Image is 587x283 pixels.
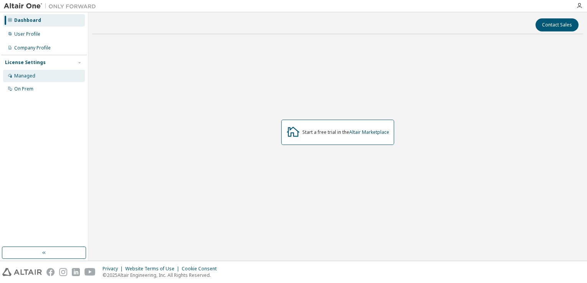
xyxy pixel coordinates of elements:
a: Altair Marketplace [349,129,389,135]
div: Start a free trial in the [302,129,389,135]
div: Managed [14,73,35,79]
button: Contact Sales [536,18,579,31]
div: User Profile [14,31,40,37]
div: Privacy [103,266,125,272]
p: © 2025 Altair Engineering, Inc. All Rights Reserved. [103,272,221,278]
img: instagram.svg [59,268,67,276]
div: Website Terms of Use [125,266,182,272]
img: facebook.svg [46,268,55,276]
img: linkedin.svg [72,268,80,276]
div: Cookie Consent [182,266,221,272]
div: Company Profile [14,45,51,51]
img: Altair One [4,2,100,10]
div: On Prem [14,86,33,92]
div: License Settings [5,59,46,66]
div: Dashboard [14,17,41,23]
img: youtube.svg [85,268,96,276]
img: altair_logo.svg [2,268,42,276]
